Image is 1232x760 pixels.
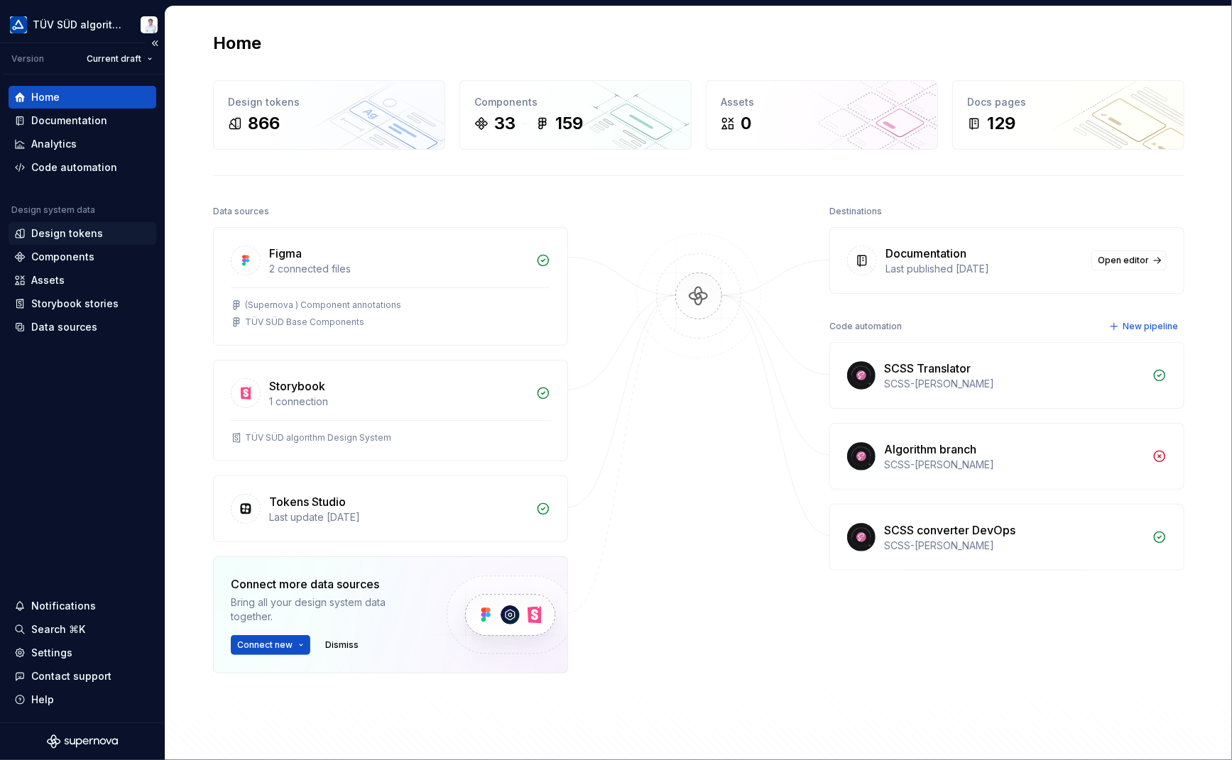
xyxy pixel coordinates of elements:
div: SCSS converter DevOps [884,522,1015,539]
div: Assets [31,273,65,287]
button: Help [9,688,156,711]
svg: Supernova Logo [47,734,118,749]
a: Figma2 connected files(Supernova ) Component annotationsTÜV SÜD Base Components [213,227,568,346]
img: b580ff83-5aa9-44e3-bf1e-f2d94e587a2d.png [10,16,27,33]
div: Notifications [31,599,96,613]
div: Documentation [885,245,966,262]
div: 1 connection [269,395,528,409]
div: Components [31,250,94,264]
div: 33 [494,112,516,135]
button: TÜV SÜD algorithmChristian Heydt [3,9,162,40]
button: Contact support [9,665,156,688]
div: SCSS-[PERSON_NAME] [884,377,1144,391]
div: 2 connected files [269,262,528,276]
div: Last published [DATE] [885,262,1083,276]
div: Docs pages [967,95,1170,109]
img: Christian Heydt [141,16,158,33]
span: Connect new [237,639,293,651]
a: Design tokens [9,222,156,245]
div: Destinations [829,202,882,221]
div: Last update [DATE] [269,510,528,524]
div: TÜV SÜD Base Components [245,316,364,328]
div: Search ⌘K [31,622,85,637]
div: Figma [269,245,302,262]
div: Design tokens [31,226,103,241]
div: Connect more data sources [231,575,423,593]
a: Tokens StudioLast update [DATE] [213,475,568,542]
h2: Home [213,32,261,55]
div: Design system data [11,204,95,216]
div: Data sources [213,202,269,221]
span: Current draft [87,53,141,65]
a: Docs pages129 [952,80,1184,150]
button: Collapse sidebar [145,33,165,53]
a: Analytics [9,133,156,155]
div: Settings [31,646,72,660]
div: Help [31,693,54,707]
div: Components [474,95,677,109]
button: Search ⌘K [9,618,156,641]
div: TÜV SÜD algorithm [33,18,124,32]
div: Algorithm branch [884,441,976,458]
span: Open editor [1098,255,1149,266]
div: Storybook [269,378,325,395]
div: Data sources [31,320,97,334]
a: Settings [9,641,156,664]
div: SCSS Translator [884,360,971,377]
div: SCSS-[PERSON_NAME] [884,539,1144,553]
button: New pipeline [1105,316,1184,336]
a: Documentation [9,109,156,132]
div: 159 [555,112,583,135]
div: Storybook stories [31,297,119,311]
div: Version [11,53,44,65]
button: Connect new [231,635,310,655]
a: Assets0 [706,80,938,150]
button: Dismiss [319,635,365,655]
a: Data sources [9,316,156,338]
a: Components33159 [459,80,692,150]
div: 129 [987,112,1015,135]
div: Design tokens [228,95,430,109]
a: Assets [9,269,156,292]
span: New pipeline [1123,321,1178,332]
div: Code automation [829,316,902,336]
div: Tokens Studio [269,493,346,510]
div: Documentation [31,114,107,128]
button: Notifications [9,595,156,617]
a: Storybook stories [9,292,156,315]
div: 866 [248,112,280,135]
div: Bring all your design system data together. [231,595,423,624]
a: Storybook1 connectionTÜV SÜD algorithm Design System [213,360,568,461]
div: Assets [721,95,923,109]
a: Design tokens866 [213,80,445,150]
div: Code automation [31,160,117,175]
div: Analytics [31,137,77,151]
a: Open editor [1091,250,1167,270]
div: (Supernova ) Component annotations [245,299,401,311]
button: Current draft [80,49,159,69]
a: Components [9,246,156,268]
div: Contact support [31,669,111,683]
div: SCSS-[PERSON_NAME] [884,458,1144,472]
div: Home [31,90,60,104]
a: Home [9,86,156,109]
div: TÜV SÜD algorithm Design System [245,432,391,444]
span: Dismiss [325,639,359,651]
a: Code automation [9,156,156,179]
div: 0 [741,112,751,135]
